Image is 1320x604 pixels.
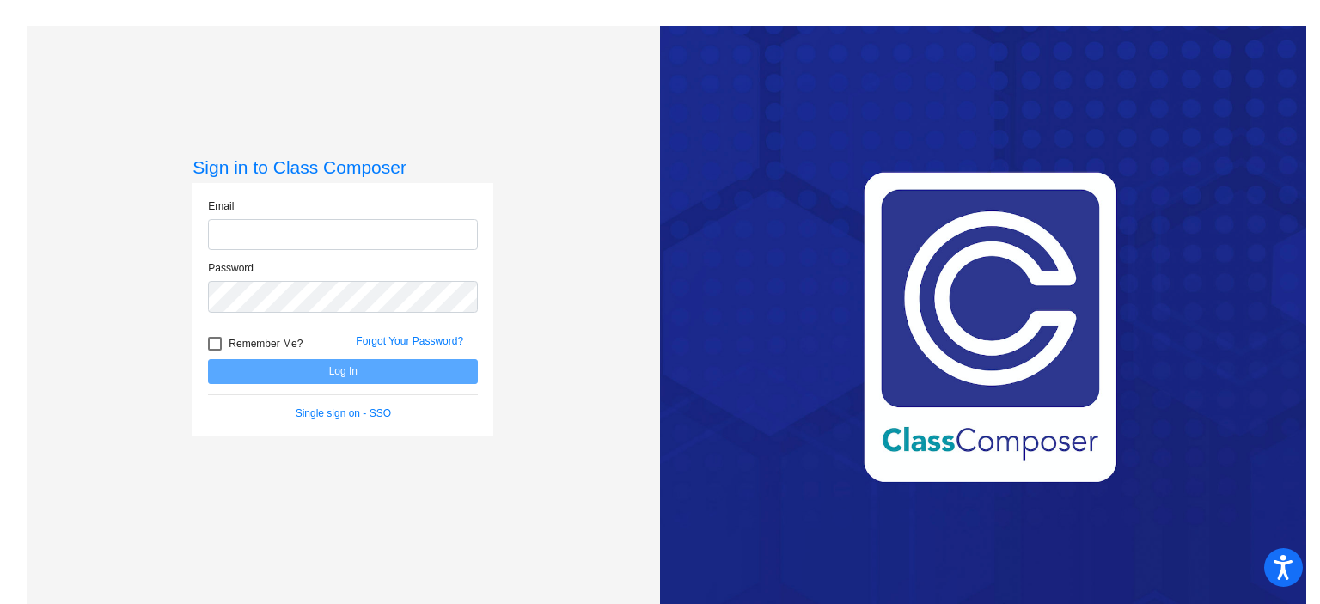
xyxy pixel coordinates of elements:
[208,359,478,384] button: Log In
[208,260,254,276] label: Password
[356,335,463,347] a: Forgot Your Password?
[296,407,391,419] a: Single sign on - SSO
[192,156,493,178] h3: Sign in to Class Composer
[229,333,302,354] span: Remember Me?
[208,198,234,214] label: Email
